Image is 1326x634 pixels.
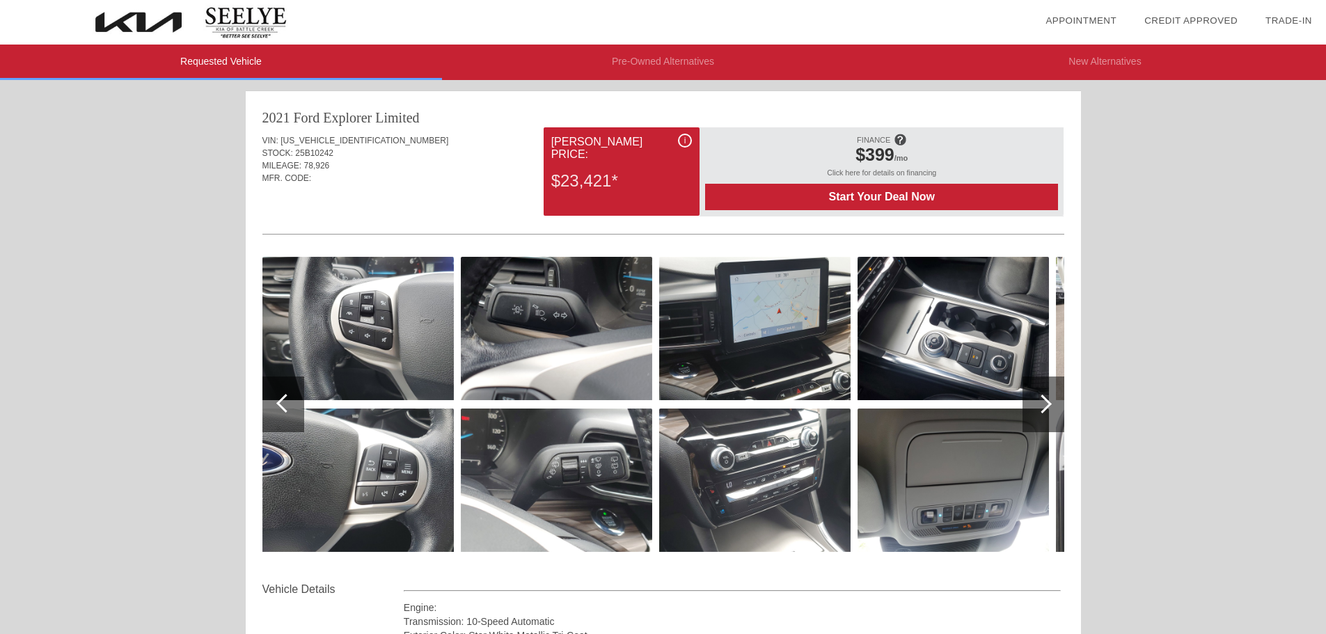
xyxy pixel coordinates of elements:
[281,136,448,145] span: [US_VEHICLE_IDENTIFICATION_NUMBER]
[1144,15,1238,26] a: Credit Approved
[551,134,692,163] div: [PERSON_NAME] Price:
[262,193,1064,215] div: Quoted on [DATE] 11:47:16 PM
[705,168,1058,184] div: Click here for details on financing
[461,257,652,400] img: d552dd7ca54cb85533a841c135308e48.jpg
[262,108,372,127] div: 2021 Ford Explorer
[404,615,1061,628] div: Transmission: 10-Speed Automatic
[1056,257,1247,400] img: 59cd022c2369f539a69545033a372779.jpg
[858,257,1049,400] img: 19fbf498668b49fddbcc0e2bca022621.jpg
[551,163,692,199] div: $23,421*
[723,191,1041,203] span: Start Your Deal Now
[262,148,293,158] span: STOCK:
[404,601,1061,615] div: Engine:
[461,409,652,552] img: d84e12b92ea8a7682623178f1b25ce80.jpg
[375,108,419,127] div: Limited
[262,409,454,552] img: 25ce5d814d2aec6edf0f5dc669623db5.jpg
[659,257,851,400] img: 37fc884629e627dcf5b080620922ed6e.jpg
[855,145,894,164] span: $399
[262,136,278,145] span: VIN:
[857,136,890,144] span: FINANCE
[1265,15,1312,26] a: Trade-In
[262,257,454,400] img: e6f8bb44934a1377c4e0a73a58712603.jpg
[659,409,851,552] img: 5ec3752f0e45840a24134846288832db.jpg
[884,45,1326,80] li: New Alternatives
[304,161,330,171] span: 78,926
[684,136,686,145] span: i
[295,148,333,158] span: 25B10242
[858,409,1049,552] img: d4c1e5c542a29b3abe1f9e7a9b96a1d7.jpg
[262,173,312,183] span: MFR. CODE:
[1045,15,1116,26] a: Appointment
[1056,409,1247,552] img: ca52958a3eb2e81b355269ac884066ba.jpg
[262,581,404,598] div: Vehicle Details
[712,145,1051,168] div: /mo
[442,45,884,80] li: Pre-Owned Alternatives
[262,161,302,171] span: MILEAGE:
